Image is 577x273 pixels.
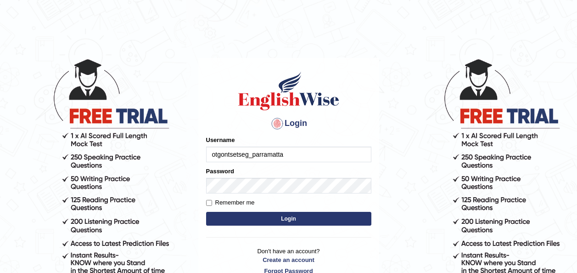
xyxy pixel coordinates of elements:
label: Password [206,167,234,176]
h4: Login [206,116,371,131]
input: Remember me [206,200,212,206]
button: Login [206,212,371,226]
img: Logo of English Wise sign in for intelligent practice with AI [236,70,341,112]
label: Remember me [206,198,255,207]
a: Create an account [206,256,371,264]
label: Username [206,136,235,144]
